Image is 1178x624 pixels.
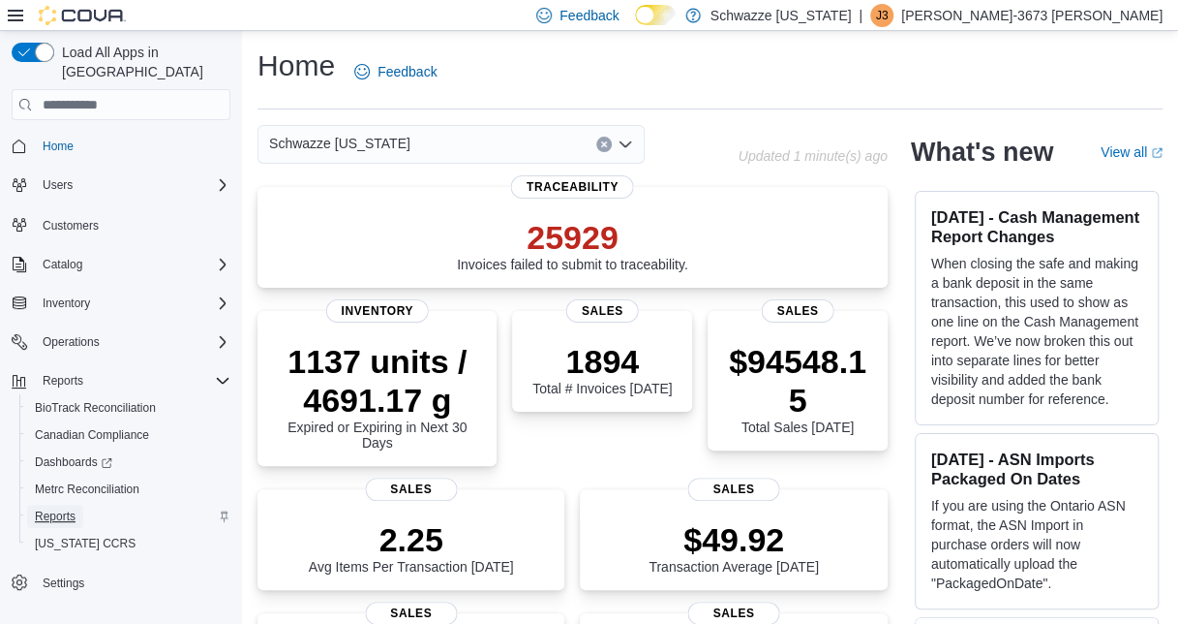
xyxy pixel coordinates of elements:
span: Sales [761,299,833,323]
p: $94548.15 [723,342,872,420]
span: Operations [43,334,100,350]
button: Settings [4,569,238,597]
span: Users [43,177,73,193]
p: [PERSON_NAME]-3673 [PERSON_NAME] [901,4,1163,27]
button: Clear input [596,137,612,152]
span: Dashboards [35,454,112,470]
span: Customers [43,218,99,234]
button: Home [4,132,238,160]
h3: [DATE] - ASN Imports Packaged On Dates [931,450,1142,488]
span: Sales [687,478,779,501]
span: Catalog [35,253,230,276]
p: 25929 [457,218,688,257]
button: Open list of options [618,137,633,152]
span: Catalog [43,257,82,272]
input: Dark Mode [635,5,676,25]
button: Customers [4,210,238,238]
button: Users [4,172,238,199]
button: Catalog [4,251,238,278]
a: View allExternal link [1101,144,1163,160]
span: Home [43,139,74,154]
span: Settings [43,576,84,591]
button: Canadian Compliance [19,421,238,449]
a: Reports [27,505,83,528]
button: Operations [35,330,107,354]
span: Canadian Compliance [35,427,149,443]
span: Feedback [378,62,437,81]
p: | [859,4,862,27]
h3: [DATE] - Cash Management Report Changes [931,207,1142,246]
button: Users [35,173,80,197]
span: Inventory [325,299,429,323]
span: [US_STATE] CCRS [35,536,136,551]
img: Cova [39,6,126,25]
p: Updated 1 minute(s) ago [739,148,888,164]
span: Settings [35,571,230,595]
button: BioTrack Reconciliation [19,394,238,421]
span: Load All Apps in [GEOGRAPHIC_DATA] [54,43,230,81]
a: [US_STATE] CCRS [27,532,143,555]
p: When closing the safe and making a bank deposit in the same transaction, this used to show as one... [931,254,1142,409]
div: Avg Items Per Transaction [DATE] [309,520,514,575]
span: Home [35,134,230,158]
p: $49.92 [649,520,819,559]
a: BioTrack Reconciliation [27,396,164,420]
h2: What's new [911,137,1053,168]
a: Dashboards [27,451,120,474]
span: Dashboards [27,451,230,474]
span: Reports [43,373,83,389]
div: John-3673 Montoya [870,4,893,27]
span: Washington CCRS [27,532,230,555]
span: Metrc Reconciliation [35,482,139,497]
button: Inventory [4,290,238,317]
a: Settings [35,572,92,595]
span: J3 [876,4,889,27]
button: Reports [4,367,238,394]
span: Sales [365,478,457,501]
span: Inventory [35,292,230,315]
p: 2.25 [309,520,514,559]
span: BioTrack Reconciliation [35,400,156,416]
a: Home [35,135,81,158]
button: Operations [4,328,238,356]
span: Reports [27,505,230,528]
button: Reports [19,503,238,530]
span: Inventory [43,296,90,311]
h1: Home [257,47,335,85]
span: Feedback [559,6,619,25]
span: Sales [566,299,639,323]
a: Canadian Compliance [27,423,157,447]
svg: External link [1151,147,1163,159]
span: Operations [35,330,230,354]
span: Users [35,173,230,197]
div: Expired or Expiring in Next 30 Days [273,342,481,451]
div: Total # Invoices [DATE] [532,342,672,396]
span: Reports [35,369,230,392]
span: Schwazze [US_STATE] [269,132,410,155]
span: Metrc Reconciliation [27,478,230,501]
div: Total Sales [DATE] [723,342,872,435]
a: Dashboards [19,449,238,476]
span: Reports [35,509,76,524]
span: Traceability [511,175,634,199]
button: Catalog [35,253,90,276]
p: 1137 units / 4691.17 g [273,342,481,420]
p: 1894 [532,342,672,381]
div: Invoices failed to submit to traceability. [457,218,688,272]
a: Metrc Reconciliation [27,478,147,501]
p: Schwazze [US_STATE] [710,4,852,27]
span: Customers [35,212,230,236]
span: BioTrack Reconciliation [27,396,230,420]
button: [US_STATE] CCRS [19,530,238,557]
span: Canadian Compliance [27,423,230,447]
button: Reports [35,369,91,392]
button: Inventory [35,292,98,315]
p: If you are using the Ontario ASN format, the ASN Import in purchase orders will now automatically... [931,496,1142,593]
a: Customers [35,214,106,237]
span: Dark Mode [635,25,636,26]
button: Metrc Reconciliation [19,476,238,503]
div: Transaction Average [DATE] [649,520,819,575]
a: Feedback [347,52,444,91]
